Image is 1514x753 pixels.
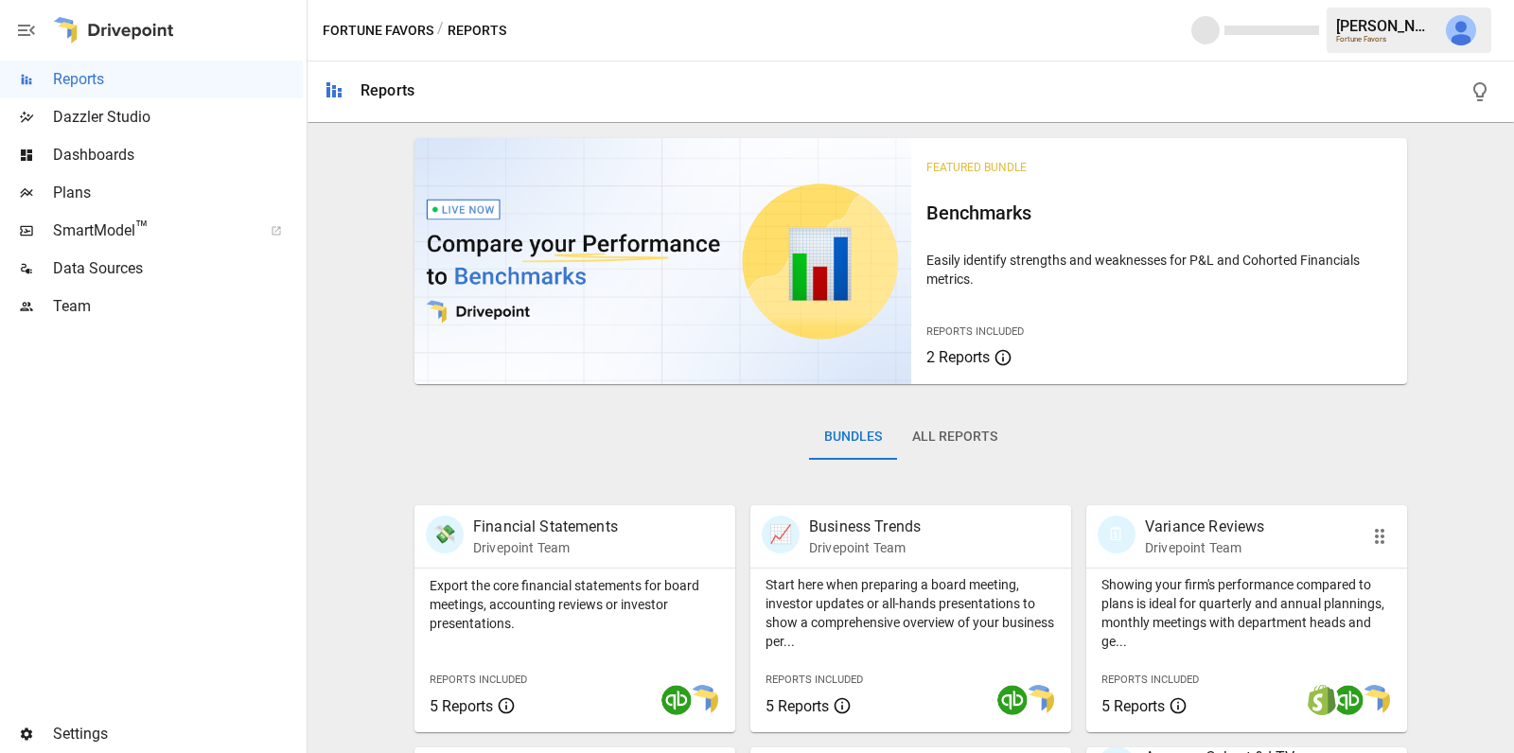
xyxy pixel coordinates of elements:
img: smart model [1360,685,1390,715]
p: Easily identify strengths and weaknesses for P&L and Cohorted Financials metrics. [926,251,1393,289]
button: Fortune Favors [323,19,433,43]
span: 5 Reports [766,697,829,715]
span: Reports [53,68,303,91]
img: Julie Wilton [1446,15,1476,45]
span: Reports Included [766,674,863,686]
span: 5 Reports [430,697,493,715]
img: quickbooks [661,685,692,715]
span: Featured Bundle [926,161,1027,174]
p: Start here when preparing a board meeting, investor updates or all-hands presentations to show a ... [766,575,1056,651]
div: / [437,19,444,43]
img: quickbooks [997,685,1028,715]
div: Fortune Favors [1336,35,1435,44]
span: 5 Reports [1101,697,1165,715]
img: quickbooks [1333,685,1364,715]
p: Business Trends [809,516,921,538]
p: Drivepoint Team [1145,538,1264,557]
span: Reports Included [1101,674,1199,686]
button: Julie Wilton [1435,4,1488,57]
span: Dazzler Studio [53,106,303,129]
img: smart model [688,685,718,715]
div: Reports [361,81,414,99]
span: SmartModel [53,219,250,242]
span: ™ [135,217,149,240]
img: shopify [1307,685,1337,715]
span: Team [53,295,303,318]
button: Bundles [809,414,897,460]
div: [PERSON_NAME] [1336,17,1435,35]
button: All Reports [897,414,1012,460]
span: Dashboards [53,144,303,166]
img: video thumbnail [414,138,911,384]
span: Data Sources [53,257,303,280]
p: Drivepoint Team [809,538,921,557]
p: Export the core financial statements for board meetings, accounting reviews or investor presentat... [430,576,720,633]
span: Reports Included [926,325,1024,338]
p: Showing your firm's performance compared to plans is ideal for quarterly and annual plannings, mo... [1101,575,1392,651]
span: Plans [53,182,303,204]
p: Drivepoint Team [473,538,618,557]
p: Financial Statements [473,516,618,538]
span: Settings [53,723,303,745]
div: 🗓 [1098,516,1135,553]
div: 💸 [426,516,464,553]
h6: Benchmarks [926,198,1393,228]
div: 📈 [762,516,800,553]
img: smart model [1024,685,1054,715]
p: Variance Reviews [1145,516,1264,538]
span: Reports Included [430,674,527,686]
span: 2 Reports [926,348,990,366]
